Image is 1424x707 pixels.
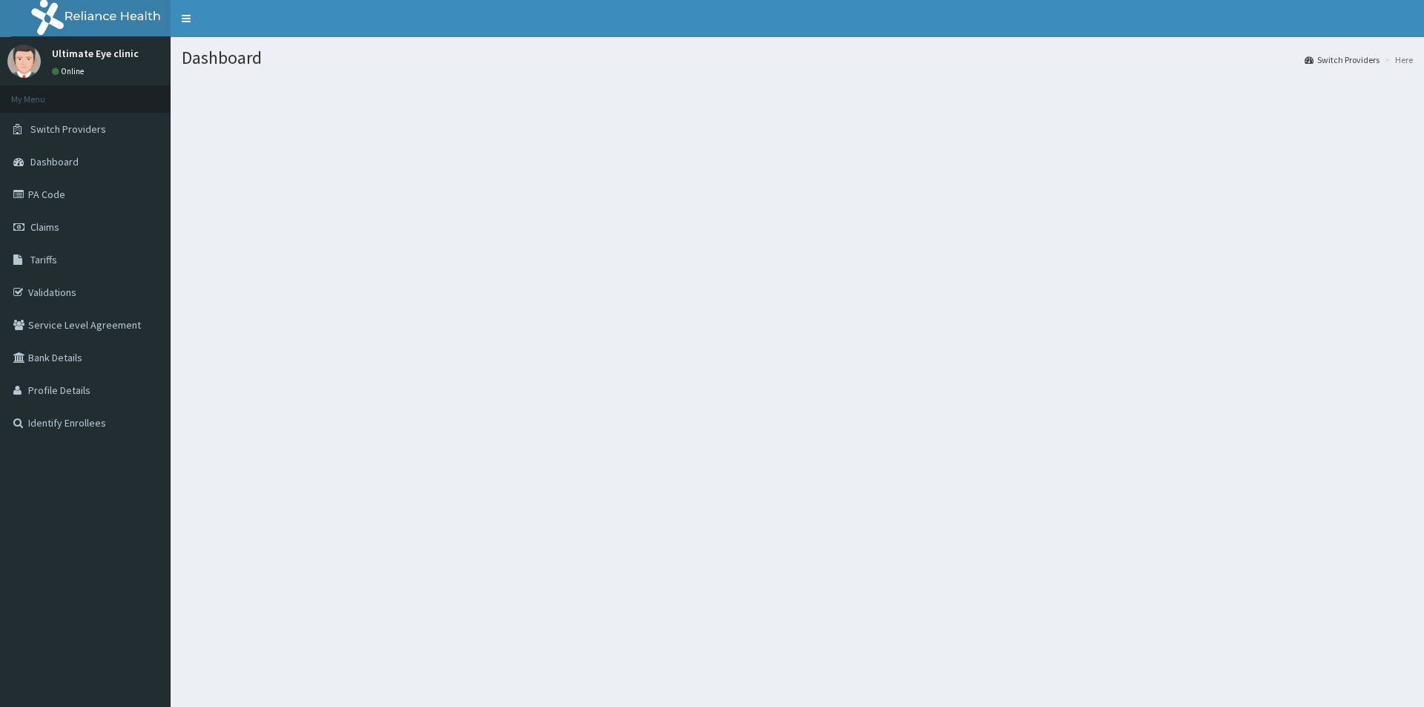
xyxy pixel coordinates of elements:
[30,122,106,136] span: Switch Providers
[30,155,79,168] span: Dashboard
[1381,53,1413,66] li: Here
[182,48,1413,68] h1: Dashboard
[7,45,41,78] img: User Image
[52,48,139,59] p: Ultimate Eye clinic
[52,66,88,76] a: Online
[1305,53,1379,66] a: Switch Providers
[30,253,57,266] span: Tariffs
[30,220,59,234] span: Claims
